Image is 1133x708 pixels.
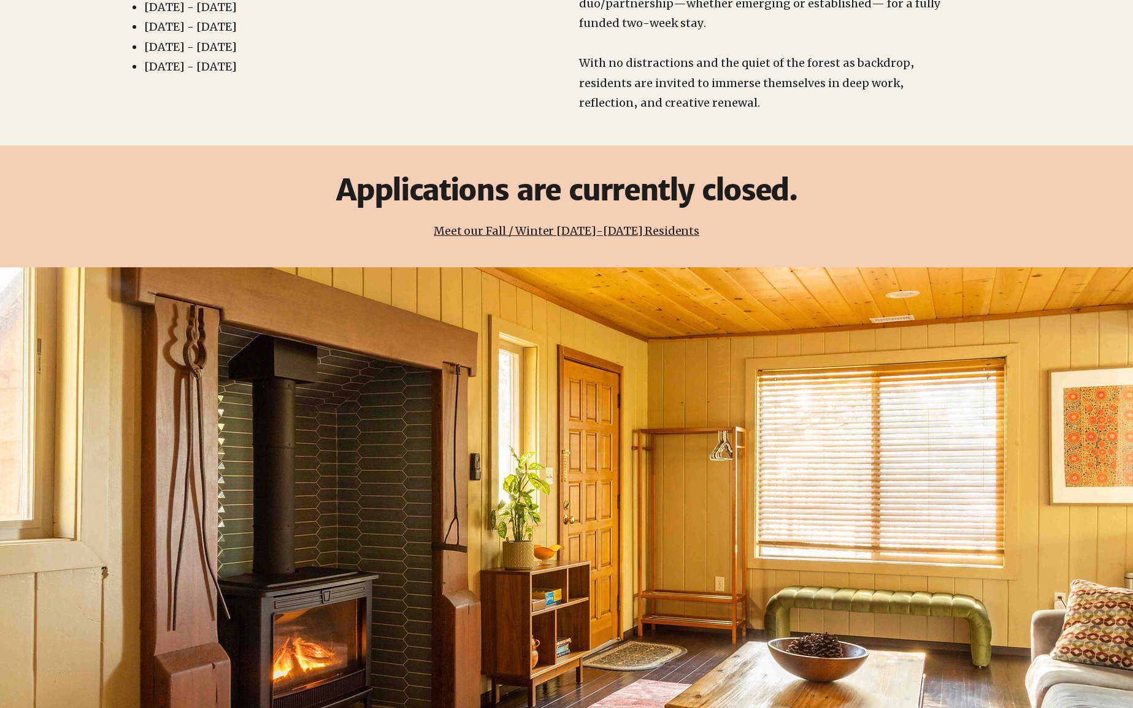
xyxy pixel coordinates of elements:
span: [DATE] - [DATE] [144,59,237,74]
h3: Applications are currently closed. [266,173,867,208]
span: With no distractions and the quiet of the forest as backdrop, residents are invited to immerse th... [579,56,915,110]
a: Meet our Fall / Winter [DATE]-[DATE] Residents [434,224,699,238]
span: [DATE] - [DATE] [144,40,237,54]
span: [DATE] - [DATE] [144,20,237,34]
